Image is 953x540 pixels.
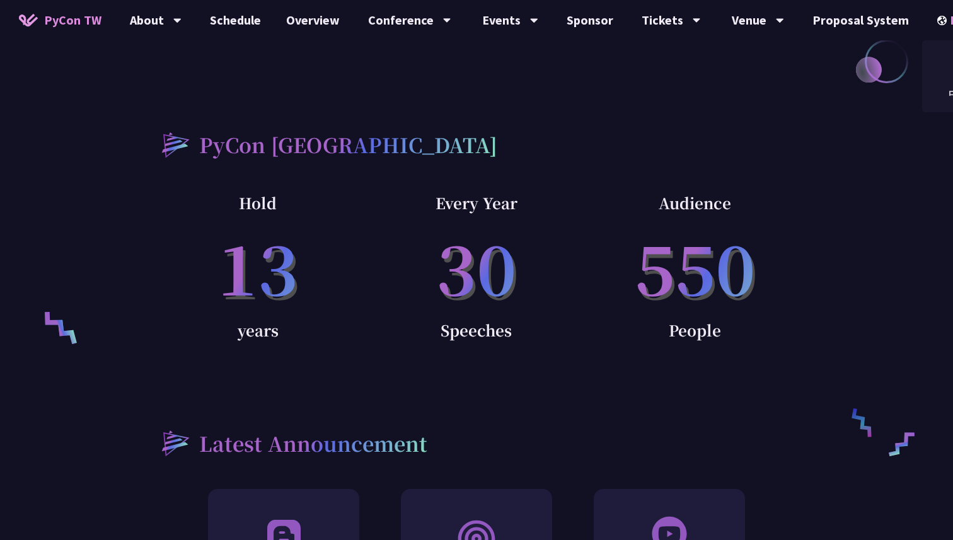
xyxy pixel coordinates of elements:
[367,215,586,318] p: 30
[199,428,427,458] h2: Latest Announcement
[149,418,199,466] img: heading-bullet
[149,318,367,343] p: years
[149,215,367,318] p: 13
[19,14,38,26] img: Home icon of PyCon TW 2025
[199,129,497,159] h2: PyCon [GEOGRAPHIC_DATA]
[367,318,586,343] p: Speeches
[937,16,950,25] img: Locale Icon
[6,4,114,36] a: PyCon TW
[149,120,199,168] img: heading-bullet
[586,190,804,215] p: Audience
[586,318,804,343] p: People
[149,190,367,215] p: Hold
[586,215,804,318] p: 550
[44,11,101,30] span: PyCon TW
[367,190,586,215] p: Every Year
